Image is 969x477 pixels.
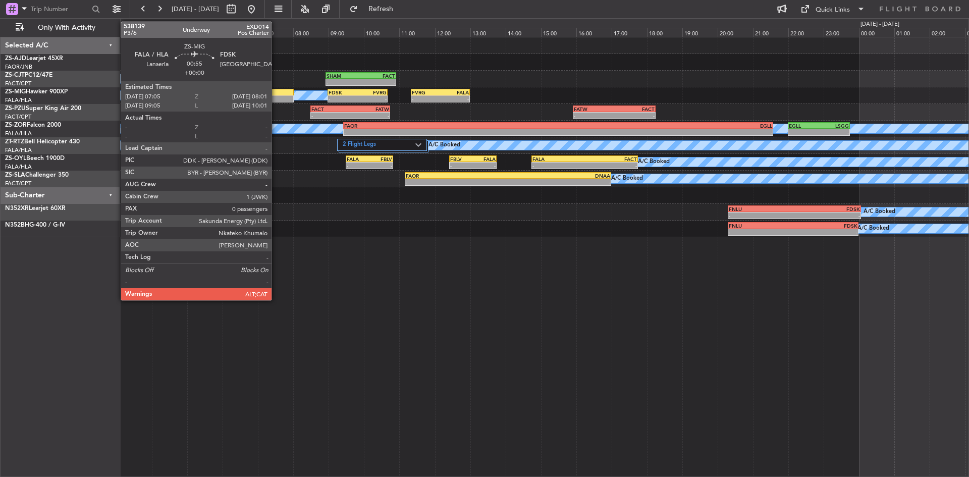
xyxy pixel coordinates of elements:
a: ZS-CJTPC12/47E [5,72,52,78]
div: A/C Booked [864,204,895,220]
div: - [406,179,508,185]
div: FAOR [406,173,508,179]
div: EGLL [789,123,819,129]
div: 13:00 [470,28,506,37]
div: FVRG [357,89,386,95]
a: FACT/CPT [5,80,31,87]
div: FAOR [344,123,558,129]
div: FACT [361,73,395,79]
div: FBLV [450,156,473,162]
div: FACT [311,106,350,112]
div: FWCL [217,139,238,145]
div: 07:00 [258,28,293,37]
span: Only With Activity [26,24,106,31]
div: - [819,129,849,135]
div: FALA [440,89,469,95]
div: - [450,163,473,169]
div: - [440,96,469,102]
div: - [585,163,637,169]
div: A/C Booked [857,221,889,236]
div: - [329,96,357,102]
div: FATW [574,106,614,112]
a: ZS-AJDLearjet 45XR [5,56,63,62]
div: - [473,163,496,169]
span: ZS-CJT [5,72,25,78]
div: FALA [347,156,369,162]
div: [DATE] - [DATE] [122,20,161,29]
span: ZS-AJD [5,56,26,62]
div: 06:00 [223,28,258,37]
a: FALA/HLA [5,130,32,137]
a: ZS-MIGHawker 900XP [5,89,68,95]
div: FBLV [369,156,392,162]
div: - [412,96,441,102]
div: [DATE] - [DATE] [860,20,899,29]
div: FATW [350,106,389,112]
div: 03:00 [117,28,152,37]
div: - [508,179,611,185]
a: ZS-OYLBeech 1900D [5,155,65,162]
div: - [361,79,395,85]
div: DNAA [508,173,611,179]
span: ZS-MIG [5,89,26,95]
a: ZT-RTZBell Helicopter 430 [5,139,80,145]
div: FVFA [196,56,239,62]
div: - [350,113,389,119]
div: 19:00 [682,28,718,37]
div: EGLL [558,123,772,129]
div: - [729,213,794,219]
div: 23:00 [824,28,859,37]
div: A/C Booked [638,154,670,170]
div: - [239,146,260,152]
div: 11:00 [399,28,435,37]
input: Trip Number [31,2,89,17]
div: FNLU [729,206,794,212]
a: FAOR/JNB [5,63,32,71]
div: 10:00 [364,28,399,37]
div: FACT [585,156,637,162]
div: 22:00 [788,28,824,37]
a: ZS-ZORFalcon 2000 [5,122,61,128]
div: 16:00 [576,28,612,37]
div: A/C Booked [611,171,643,186]
div: FALA [473,156,496,162]
a: ZS-PZUSuper King Air 200 [5,105,81,112]
a: FACT/CPT [5,180,31,187]
div: - [614,113,655,119]
div: A/C Booked [428,138,460,153]
button: Quick Links [795,1,870,17]
button: Only With Activity [11,20,110,36]
div: 17:00 [612,28,647,37]
div: - [532,163,584,169]
div: - [789,129,819,135]
div: - [311,113,350,119]
div: - [794,213,860,219]
div: - [196,63,239,69]
div: - [369,163,392,169]
div: Quick Links [816,5,850,15]
div: - [347,163,369,169]
div: FQTT [239,139,260,145]
span: [DATE] - [DATE] [172,5,219,14]
div: - [793,229,857,235]
span: ZS-ZOR [5,122,27,128]
div: FNLU [729,223,793,229]
span: Refresh [360,6,402,13]
div: FDSK [794,206,860,212]
span: N352BH [5,222,29,228]
label: 2 Flight Legs [343,141,415,149]
div: - [574,113,614,119]
div: FACT [614,106,655,112]
div: 18:00 [647,28,682,37]
div: 20:00 [718,28,753,37]
div: 15:00 [541,28,576,37]
span: N352XR [5,205,29,211]
div: - [152,63,196,69]
div: SHAM [327,73,361,79]
div: 05:00 [187,28,223,37]
img: arrow-gray.svg [415,143,421,147]
div: - [729,229,793,235]
div: - [344,129,558,135]
span: ZT-RTZ [5,139,24,145]
a: FALA/HLA [5,146,32,154]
